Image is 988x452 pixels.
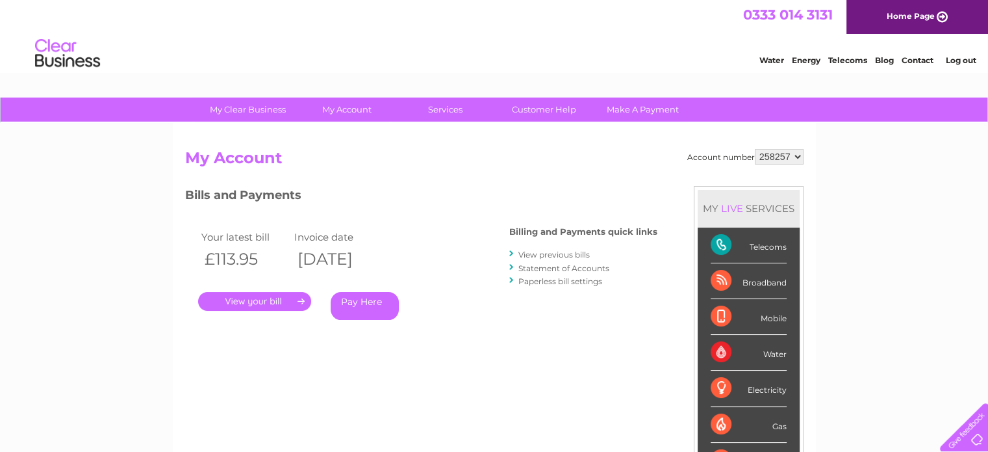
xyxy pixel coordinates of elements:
div: Broadband [711,263,787,299]
a: Make A Payment [589,98,696,122]
img: logo.png [34,34,101,73]
a: Pay Here [331,292,399,320]
div: Gas [711,407,787,443]
th: [DATE] [291,246,385,273]
a: View previous bills [518,250,590,259]
td: Invoice date [291,228,385,246]
a: 0333 014 3131 [743,7,833,23]
a: Statement of Accounts [518,263,609,273]
a: Paperless bill settings [518,276,602,286]
div: Telecoms [711,228,787,263]
a: Customer Help [490,98,598,122]
a: Water [759,55,784,65]
h2: My Account [185,149,804,174]
div: MY SERVICES [698,190,800,227]
a: Contact [902,55,933,65]
a: Blog [875,55,894,65]
div: Clear Business is a trading name of Verastar Limited (registered in [GEOGRAPHIC_DATA] No. 3667643... [188,7,802,63]
div: LIVE [718,202,746,215]
div: Account number [687,149,804,165]
a: My Clear Business [194,98,301,122]
div: Electricity [711,371,787,406]
div: Water [711,335,787,371]
td: Your latest bill [198,228,292,246]
div: Mobile [711,299,787,335]
h4: Billing and Payments quick links [509,227,657,237]
h3: Bills and Payments [185,186,657,209]
a: Energy [792,55,820,65]
a: . [198,292,311,311]
a: Telecoms [828,55,867,65]
th: £113.95 [198,246,292,273]
a: Log out [945,55,976,65]
a: My Account [293,98,400,122]
a: Services [392,98,499,122]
